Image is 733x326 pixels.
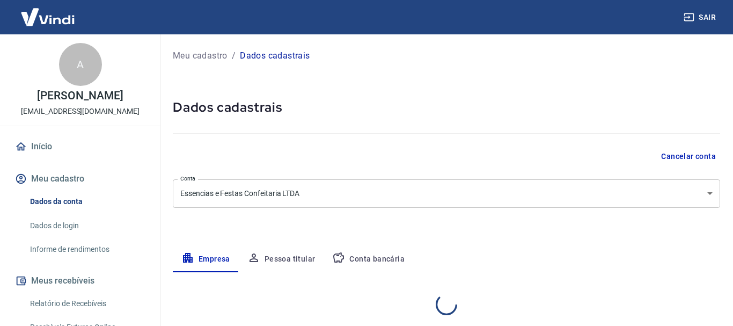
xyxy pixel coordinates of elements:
[26,293,148,315] a: Relatório de Recebíveis
[239,247,324,272] button: Pessoa titular
[173,247,239,272] button: Empresa
[13,135,148,158] a: Início
[26,215,148,237] a: Dados de login
[37,90,123,102] p: [PERSON_NAME]
[21,106,140,117] p: [EMAIL_ADDRESS][DOMAIN_NAME]
[59,43,102,86] div: A
[681,8,720,27] button: Sair
[232,49,236,62] p: /
[324,247,413,272] button: Conta bancária
[180,175,195,183] label: Conta
[173,99,720,116] h5: Dados cadastrais
[13,1,83,33] img: Vindi
[26,238,148,260] a: Informe de rendimentos
[26,191,148,213] a: Dados da conta
[173,179,720,208] div: Essencias e Festas Confeitaria LTDA
[13,269,148,293] button: Meus recebíveis
[13,167,148,191] button: Meu cadastro
[240,49,310,62] p: Dados cadastrais
[173,49,228,62] a: Meu cadastro
[657,147,720,166] button: Cancelar conta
